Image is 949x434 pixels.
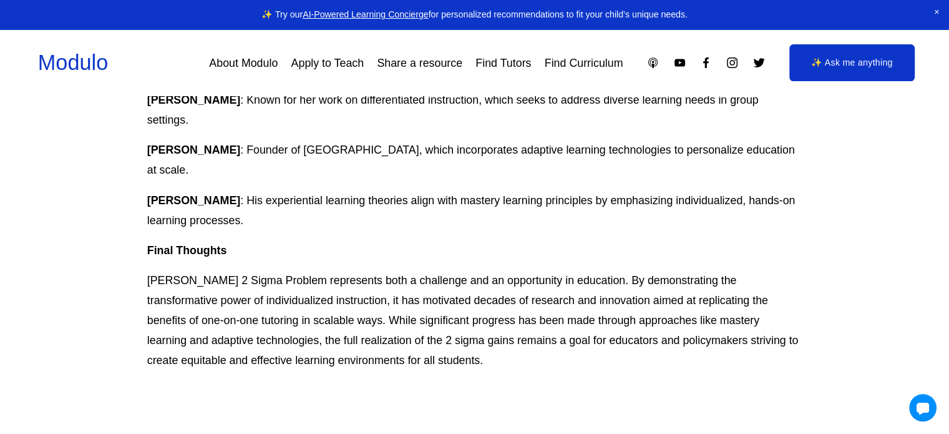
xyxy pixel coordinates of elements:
[147,140,802,180] p: : Founder of [GEOGRAPHIC_DATA], which incorporates adaptive learning technologies to personalize ...
[147,194,240,207] strong: [PERSON_NAME]
[147,94,240,106] strong: [PERSON_NAME]
[752,56,766,69] a: Twitter
[147,144,240,156] strong: [PERSON_NAME]
[38,51,108,74] a: Modulo
[545,52,623,74] a: Find Curriculum
[291,52,364,74] a: Apply to Teach
[147,244,227,257] strong: Final Thoughts
[147,90,802,130] p: : Known for her work on differentiated instruction, which seeks to address diverse learning needs...
[726,56,739,69] a: Instagram
[475,52,531,74] a: Find Tutors
[646,56,659,69] a: Apple Podcasts
[209,52,278,74] a: About Modulo
[147,270,802,370] p: [PERSON_NAME] 2 Sigma Problem represents both a challenge and an opportunity in education. By dem...
[377,52,462,74] a: Share a resource
[303,9,428,19] a: AI-Powered Learning Concierge
[699,56,713,69] a: Facebook
[673,56,686,69] a: YouTube
[147,190,802,230] p: : His experiential learning theories align with mastery learning principles by emphasizing indivi...
[789,44,915,82] a: ✨ Ask me anything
